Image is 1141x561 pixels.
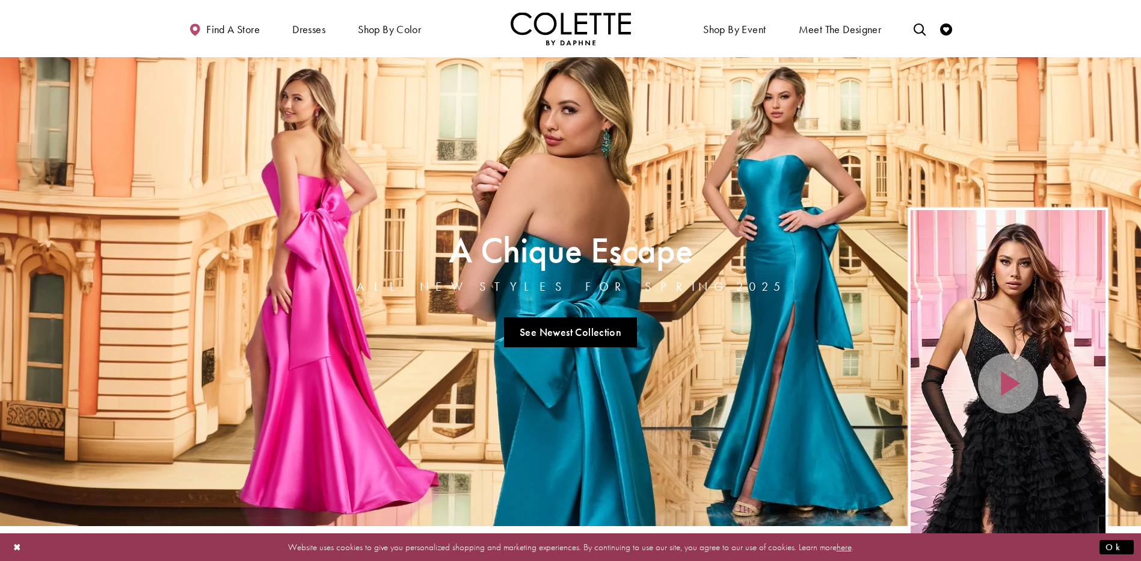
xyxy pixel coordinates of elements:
[911,12,929,45] a: Toggle search
[87,539,1054,555] p: Website uses cookies to give you personalized shopping and marketing experiences. By continuing t...
[799,23,882,36] span: Meet the designer
[937,12,955,45] a: Check Wishlist
[289,12,328,45] span: Dresses
[511,12,631,45] a: Visit Home Page
[186,12,263,45] a: Find a store
[837,541,852,553] a: here
[292,23,325,36] span: Dresses
[700,12,769,45] span: Shop By Event
[353,312,789,352] ul: Slider Links
[703,23,766,36] span: Shop By Event
[355,12,424,45] span: Shop by color
[7,536,28,557] button: Close Dialog
[796,12,885,45] a: Meet the designer
[358,23,421,36] span: Shop by color
[1099,539,1134,554] button: Submit Dialog
[511,12,631,45] img: Colette by Daphne
[504,317,638,347] a: See Newest Collection A Chique Escape All New Styles For Spring 2025
[206,23,260,36] span: Find a store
